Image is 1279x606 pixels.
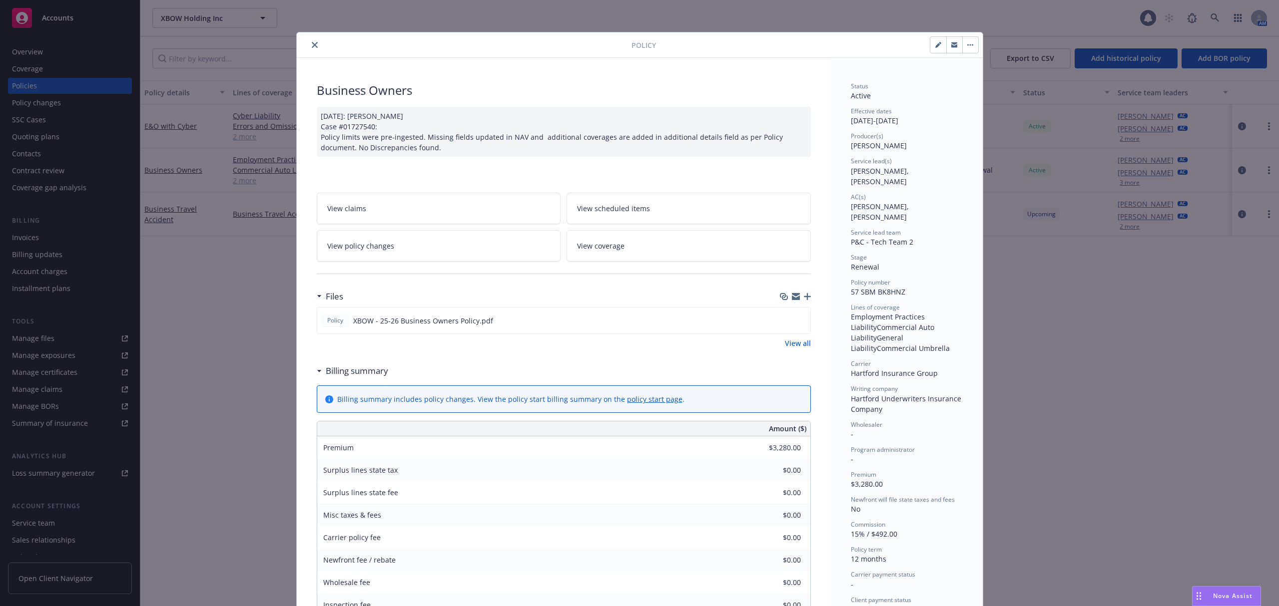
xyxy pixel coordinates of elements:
a: View policy changes [317,230,561,262]
button: Nova Assist [1192,586,1261,606]
span: Effective dates [851,107,892,115]
span: View scheduled items [577,203,650,214]
span: Policy [325,316,345,325]
span: Premium [323,443,354,452]
span: Wholesaler [851,420,882,429]
a: policy start page [627,394,682,404]
span: Client payment status [851,596,911,604]
span: Carrier payment status [851,570,915,579]
span: Amount ($) [769,423,806,434]
span: Premium [851,470,876,479]
span: Commission [851,520,885,529]
span: Program administrator [851,445,915,454]
input: 0.00 [742,485,807,500]
div: Drag to move [1193,587,1205,606]
span: Service lead team [851,228,901,237]
span: View policy changes [327,241,394,251]
span: Policy number [851,278,890,287]
button: download file [781,315,789,326]
span: Service lead(s) [851,157,892,165]
span: Active [851,91,871,100]
span: [PERSON_NAME], [PERSON_NAME] [851,166,911,186]
span: - [851,429,853,439]
div: Billing summary [317,364,388,377]
div: Business Owners [317,82,811,99]
span: Policy [632,40,656,50]
span: Writing company [851,384,898,393]
input: 0.00 [742,575,807,590]
span: View coverage [577,241,625,251]
a: View all [785,338,811,348]
div: Files [317,290,343,303]
div: [DATE]: [PERSON_NAME] Case #01727540: Policy limits were pre-ingested. Missing fields updated in ... [317,107,811,157]
input: 0.00 [742,553,807,568]
span: Hartford Underwriters Insurance Company [851,394,963,414]
span: 12 months [851,554,886,564]
span: Newfront will file state taxes and fees [851,495,955,504]
input: 0.00 [742,440,807,455]
span: No [851,504,860,514]
span: Surplus lines state tax [323,465,398,475]
span: - [851,580,853,589]
span: Commercial Umbrella [877,343,950,353]
input: 0.00 [742,530,807,545]
span: Employment Practices Liability [851,312,927,332]
span: $3,280.00 [851,479,883,489]
span: Lines of coverage [851,303,900,311]
span: XBOW - 25-26 Business Owners Policy.pdf [353,315,493,326]
a: View coverage [567,230,811,262]
span: View claims [327,203,366,214]
span: Status [851,82,868,90]
span: Commercial Auto Liability [851,322,936,342]
span: P&C - Tech Team 2 [851,237,913,247]
a: View scheduled items [567,193,811,224]
span: Carrier policy fee [323,533,381,542]
span: 57 SBM BK8HNZ [851,287,905,297]
span: [PERSON_NAME] [851,141,907,150]
div: Billing summary includes policy changes. View the policy start billing summary on the . [337,394,684,404]
span: Hartford Insurance Group [851,368,938,378]
span: Stage [851,253,867,262]
div: [DATE] - [DATE] [851,107,963,126]
span: [PERSON_NAME], [PERSON_NAME] [851,202,911,222]
span: Nova Assist [1213,592,1253,600]
span: Newfront fee / rebate [323,555,396,565]
h3: Billing summary [326,364,388,377]
span: General Liability [851,333,905,353]
span: 15% / $492.00 [851,529,897,539]
button: close [309,39,321,51]
input: 0.00 [742,508,807,523]
input: 0.00 [742,463,807,478]
span: Misc taxes & fees [323,510,381,520]
button: preview file [797,315,806,326]
span: - [851,454,853,464]
span: Carrier [851,359,871,368]
span: Wholesale fee [323,578,370,587]
span: Surplus lines state fee [323,488,398,497]
span: AC(s) [851,193,866,201]
span: Producer(s) [851,132,883,140]
h3: Files [326,290,343,303]
span: Renewal [851,262,879,272]
a: View claims [317,193,561,224]
span: Policy term [851,545,882,554]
